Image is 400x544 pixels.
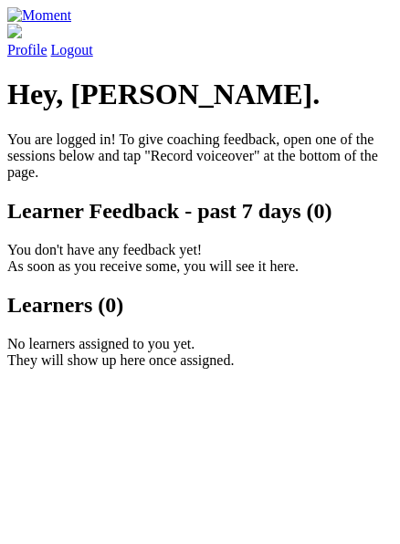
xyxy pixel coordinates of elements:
[7,78,393,111] h1: Hey, [PERSON_NAME].
[7,293,393,318] h2: Learners (0)
[7,199,393,224] h2: Learner Feedback - past 7 days (0)
[7,24,22,38] img: default_avatar-b4e2223d03051bc43aaaccfb402a43260a3f17acc7fafc1603fdf008d6cba3c9.png
[51,42,93,58] a: Logout
[7,7,71,24] img: Moment
[7,24,393,58] a: Profile
[7,131,393,181] p: You are logged in! To give coaching feedback, open one of the sessions below and tap "Record voic...
[7,336,393,369] p: No learners assigned to you yet. They will show up here once assigned.
[7,242,393,275] p: You don't have any feedback yet! As soon as you receive some, you will see it here.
